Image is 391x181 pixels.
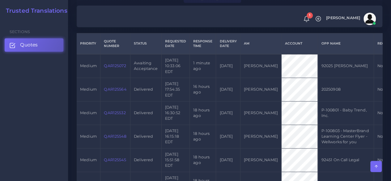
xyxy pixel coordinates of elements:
td: 1 minute ago [190,54,216,78]
td: [DATE] [216,54,240,78]
span: Quotes [20,41,38,48]
th: Response Time [190,33,216,54]
td: P-100803 - MasterBrand Learning Center Flyer - Wellworks for you [318,125,374,148]
a: QAR125548 [104,134,126,139]
a: QAR125545 [104,157,126,162]
td: [PERSON_NAME] [240,78,281,101]
td: 92451 On Call Legal [318,148,374,172]
td: 20250908 [318,78,374,101]
td: No [374,78,388,101]
th: Requested Date [161,33,189,54]
th: Delivery Date [216,33,240,54]
span: medium [80,134,97,139]
span: [PERSON_NAME] [326,16,360,20]
td: P-100801 - Baby Trend, Inc. [318,101,374,125]
a: Quotes [5,38,63,51]
a: [PERSON_NAME]avatar [323,13,378,25]
td: 18 hours ago [190,101,216,125]
td: [DATE] [216,101,240,125]
td: Awaiting Acceptance [130,54,161,78]
span: Sections [10,29,30,34]
td: 18 hours ago [190,125,216,148]
td: [PERSON_NAME] [240,125,281,148]
td: 92025 [PERSON_NAME] [318,54,374,78]
th: Account [281,33,317,54]
td: [DATE] [216,125,240,148]
th: Priority [77,33,100,54]
span: medium [80,87,97,92]
td: Delivered [130,101,161,125]
td: No [374,125,388,148]
span: medium [80,63,97,68]
td: No [374,101,388,125]
span: 1 [307,12,313,19]
td: 18 hours ago [190,148,216,172]
a: Trusted Translations [2,7,67,15]
span: medium [80,110,97,115]
td: Delivered [130,78,161,101]
td: 16 hours ago [190,78,216,101]
td: Delivered [130,148,161,172]
td: No [374,148,388,172]
th: AM [240,33,281,54]
span: medium [80,157,97,162]
img: avatar [363,13,376,25]
td: [DATE] 16:30:52 EDT [161,101,189,125]
td: [DATE] 17:54:35 EDT [161,78,189,101]
td: Delivered [130,125,161,148]
td: [PERSON_NAME] [240,148,281,172]
td: [PERSON_NAME] [240,54,281,78]
th: Status [130,33,161,54]
a: 1 [301,16,312,22]
th: REC [374,33,388,54]
td: [DATE] 15:51:58 EDT [161,148,189,172]
td: No [374,54,388,78]
td: [DATE] [216,148,240,172]
td: [DATE] 16:15:18 EDT [161,125,189,148]
th: Opp Name [318,33,374,54]
th: Quote Number [100,33,130,54]
a: QAR125532 [104,110,125,115]
td: [PERSON_NAME] [240,101,281,125]
td: [DATE] 10:33:06 EDT [161,54,189,78]
a: QAR125072 [104,63,126,68]
a: QAR125564 [104,87,126,92]
td: [DATE] [216,78,240,101]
